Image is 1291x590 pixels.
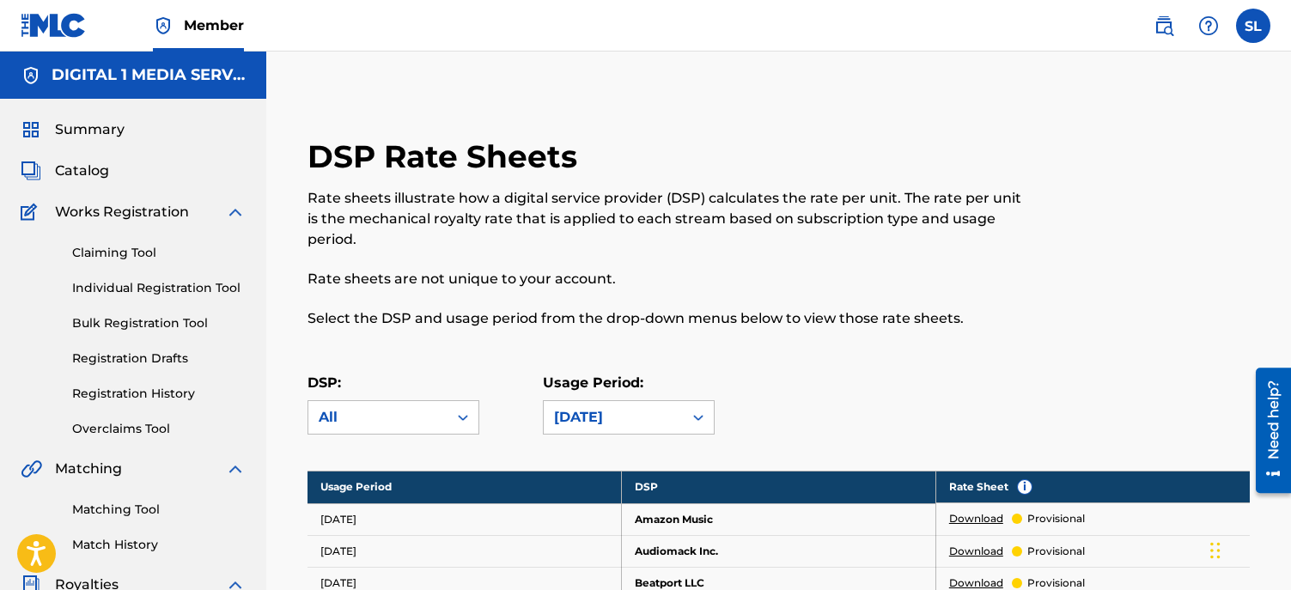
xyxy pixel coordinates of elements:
a: Matching Tool [72,501,246,519]
div: All [319,407,437,428]
td: Amazon Music [622,503,936,535]
img: help [1198,15,1219,36]
a: Download [949,544,1003,559]
a: Download [949,511,1003,526]
iframe: Resource Center [1243,361,1291,499]
div: [DATE] [554,407,673,428]
h5: DIGITAL 1 MEDIA SERVICES INC. [52,65,246,85]
div: User Menu [1236,9,1270,43]
p: provisional [1027,544,1085,559]
th: Usage Period [308,471,622,503]
th: Rate Sheet [936,471,1250,503]
span: Member [184,15,244,35]
a: Registration Drafts [72,350,246,368]
a: CatalogCatalog [21,161,109,181]
label: Usage Period: [543,374,643,391]
img: Accounts [21,65,41,86]
img: expand [225,459,246,479]
span: Summary [55,119,125,140]
div: Help [1191,9,1226,43]
td: Audiomack Inc. [622,535,936,567]
td: [DATE] [308,535,622,567]
p: Select the DSP and usage period from the drop-down menus below to view those rate sheets. [308,308,1033,329]
label: DSP: [308,374,341,391]
a: Bulk Registration Tool [72,314,246,332]
p: Rate sheets illustrate how a digital service provider (DSP) calculates the rate per unit. The rat... [308,188,1033,250]
img: MLC Logo [21,13,87,38]
img: Summary [21,119,41,140]
span: i [1018,480,1032,494]
a: Public Search [1147,9,1181,43]
iframe: Chat Widget [1205,508,1291,590]
th: DSP [622,471,936,503]
a: Match History [72,536,246,554]
img: search [1154,15,1174,36]
td: [DATE] [308,503,622,535]
p: Rate sheets are not unique to your account. [308,269,1033,289]
span: Matching [55,459,122,479]
p: provisional [1027,511,1085,526]
img: Catalog [21,161,41,181]
img: expand [225,202,246,222]
span: Catalog [55,161,109,181]
a: Registration History [72,385,246,403]
div: Drag [1210,525,1221,576]
a: Claiming Tool [72,244,246,262]
span: Works Registration [55,202,189,222]
img: Top Rightsholder [153,15,174,36]
img: Matching [21,459,42,479]
a: Overclaims Tool [72,420,246,438]
h2: DSP Rate Sheets [308,137,586,176]
img: Works Registration [21,202,43,222]
a: Individual Registration Tool [72,279,246,297]
a: SummarySummary [21,119,125,140]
